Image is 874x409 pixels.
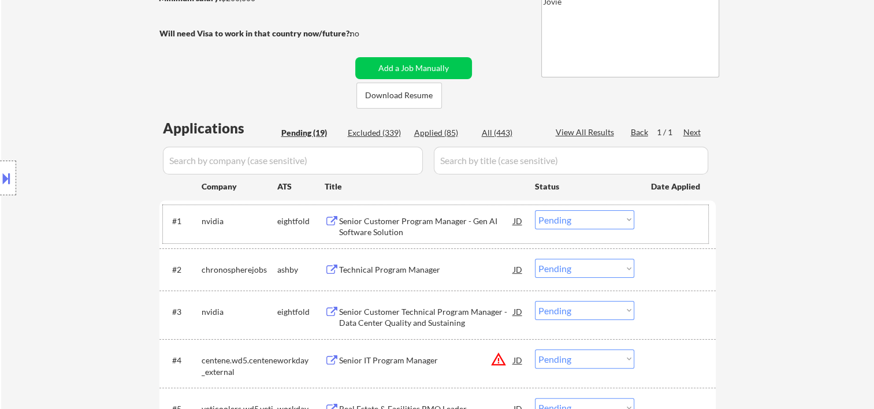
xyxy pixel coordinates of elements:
[339,264,514,276] div: Technical Program Manager
[348,127,406,139] div: Excluded (339)
[163,121,277,135] div: Applications
[172,355,192,366] div: #4
[339,355,514,366] div: Senior IT Program Manager
[512,349,524,370] div: JD
[414,127,472,139] div: Applied (85)
[202,215,277,227] div: nvidia
[355,57,472,79] button: Add a Job Manually
[281,127,339,139] div: Pending (19)
[163,147,423,174] input: Search by company (case sensitive)
[339,215,514,238] div: Senior Customer Program Manager - Gen AI Software Solution
[434,147,708,174] input: Search by title (case sensitive)
[277,306,325,318] div: eightfold
[512,301,524,322] div: JD
[556,127,618,138] div: View All Results
[202,306,277,318] div: nvidia
[490,351,507,367] button: warning_amber
[512,210,524,231] div: JD
[651,181,702,192] div: Date Applied
[277,264,325,276] div: ashby
[172,306,192,318] div: #3
[159,28,352,38] strong: Will need Visa to work in that country now/future?:
[202,355,277,377] div: centene.wd5.centene_external
[683,127,702,138] div: Next
[202,181,277,192] div: Company
[339,306,514,329] div: Senior Customer Technical Program Manager - Data Center Quality and Sustaining
[631,127,649,138] div: Back
[482,127,540,139] div: All (443)
[277,181,325,192] div: ATS
[657,127,683,138] div: 1 / 1
[325,181,524,192] div: Title
[512,259,524,280] div: JD
[277,355,325,366] div: workday
[356,83,442,109] button: Download Resume
[202,264,277,276] div: chronospherejobs
[535,176,634,196] div: Status
[277,215,325,227] div: eightfold
[350,28,383,39] div: no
